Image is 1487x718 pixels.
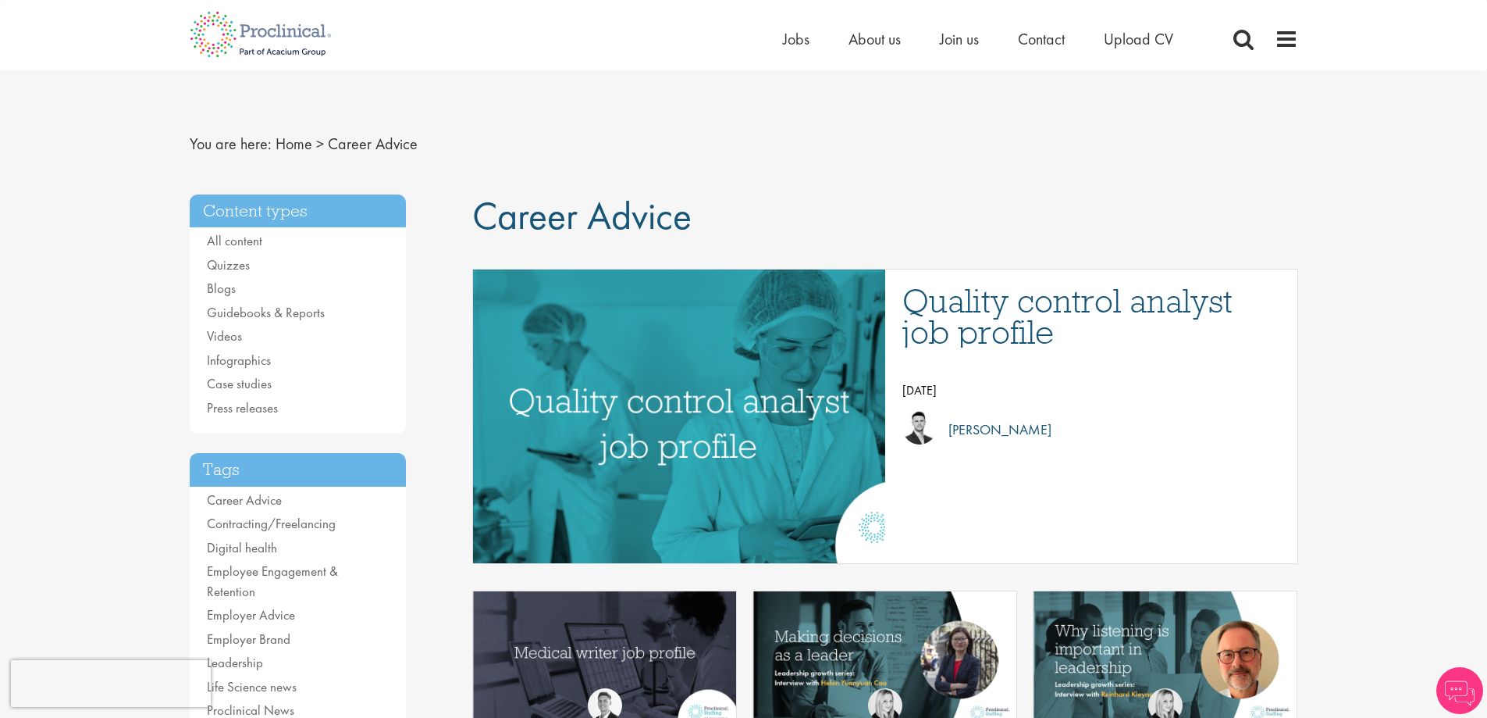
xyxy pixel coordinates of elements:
[207,399,278,416] a: Press releases
[207,630,290,648] a: Employer Brand
[207,563,338,600] a: Employee Engagement & Retention
[207,280,236,297] a: Blogs
[1104,29,1173,49] a: Upload CV
[11,660,211,707] iframe: reCAPTCHA
[190,195,407,228] h3: Content types
[207,491,282,509] a: Career Advice
[207,327,242,345] a: Videos
[902,410,937,445] img: Joshua Godden
[848,29,901,49] a: About us
[902,410,1282,449] a: Joshua Godden [PERSON_NAME]
[1018,29,1065,49] a: Contact
[207,232,262,249] a: All content
[1436,667,1483,714] img: Chatbot
[207,606,295,623] a: Employer Advice
[190,453,407,487] h3: Tags
[207,678,297,695] a: Life Science news
[316,134,324,154] span: >
[207,515,336,532] a: Contracting/Freelancing
[397,270,962,563] img: quality control analyst job profile
[207,352,271,369] a: Infographics
[207,654,263,671] a: Leadership
[207,375,272,392] a: Case studies
[276,134,312,154] a: breadcrumb link
[190,134,272,154] span: You are here:
[207,539,277,556] a: Digital health
[472,191,692,241] span: Career Advice
[473,270,885,563] a: Link to a post
[207,256,250,273] a: Quizzes
[940,29,979,49] a: Join us
[328,134,418,154] span: Career Advice
[902,285,1282,348] a: Quality control analyst job profile
[783,29,809,49] a: Jobs
[902,379,1282,402] p: [DATE]
[207,304,325,321] a: Guidebooks & Reports
[937,418,1051,441] p: [PERSON_NAME]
